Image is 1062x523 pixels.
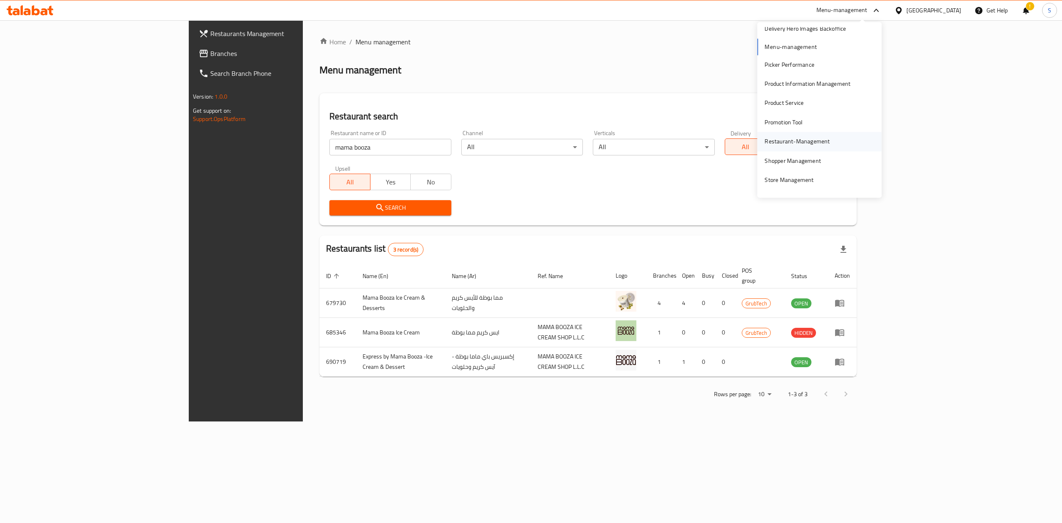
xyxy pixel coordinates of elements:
[210,68,360,78] span: Search Branch Phone
[791,358,811,367] span: OPEN
[445,347,531,377] td: إكسبريس باي ماما بوظة - آيس كريم وحلويات
[356,288,445,318] td: Mama Booza Ice Cream & Desserts
[646,288,675,318] td: 4
[835,357,850,367] div: Menu
[646,263,675,288] th: Branches
[414,176,448,188] span: No
[193,105,231,116] span: Get support on:
[695,288,715,318] td: 0
[593,139,715,155] div: All
[742,266,775,286] span: POS group
[791,299,811,308] span: OPEN
[616,350,636,370] img: Express by Mama Booza -Ice Cream & Dessert
[192,24,366,44] a: Restaurants Management
[329,139,451,155] input: Search for restaurant name or ID..
[531,318,609,347] td: MAMA BOOZA ICE CREAM SHOP L.L.C
[319,263,857,377] table: enhanced table
[791,271,818,281] span: Status
[765,99,804,108] div: Product Service
[461,139,583,155] div: All
[452,271,487,281] span: Name (Ar)
[728,141,762,153] span: All
[335,165,351,171] label: Upsell
[714,389,751,400] p: Rows per page:
[445,318,531,347] td: ايس كريم مما بوظة
[646,347,675,377] td: 1
[675,288,695,318] td: 4
[616,320,636,341] img: Mama Booza Ice Cream
[374,176,408,188] span: Yes
[715,263,735,288] th: Closed
[828,263,857,288] th: Action
[765,137,830,146] div: Restaurant-Management
[715,318,735,347] td: 0
[833,240,853,259] div: Export file
[755,388,775,401] div: Rows per page:
[210,29,360,39] span: Restaurants Management
[356,347,445,377] td: Express by Mama Booza -Ice Cream & Dessert
[695,347,715,377] td: 0
[791,328,816,338] span: HIDDEN
[816,5,867,15] div: Menu-management
[210,48,360,58] span: Branches
[695,263,715,288] th: Busy
[616,291,636,312] img: Mama Booza Ice Cream & Desserts
[715,347,735,377] td: 0
[675,263,695,288] th: Open
[538,271,574,281] span: Ref. Name
[410,174,451,190] button: No
[531,347,609,377] td: MAMA BOOZA ICE CREAM SHOP L.L.C
[675,318,695,347] td: 0
[765,175,814,184] div: Store Management
[326,271,342,281] span: ID
[329,174,370,190] button: All
[370,174,411,190] button: Yes
[715,288,735,318] td: 0
[835,327,850,337] div: Menu
[445,288,531,318] td: مما بوظة للأيس كريم والحلويات
[363,271,399,281] span: Name (En)
[725,138,766,155] button: All
[646,318,675,347] td: 1
[675,347,695,377] td: 1
[742,299,770,308] span: GrubTech
[388,246,424,254] span: 3 record(s)
[329,110,847,123] h2: Restaurant search
[336,203,445,213] span: Search
[742,328,770,338] span: GrubTech
[835,298,850,308] div: Menu
[356,318,445,347] td: Mama Booza Ice Cream
[388,243,424,256] div: Total records count
[356,37,411,47] span: Menu management
[765,79,850,88] div: Product Information Management
[192,63,366,83] a: Search Branch Phone
[609,263,646,288] th: Logo
[765,156,821,165] div: Shopper Management
[788,389,808,400] p: 1-3 of 3
[329,200,451,215] button: Search
[906,6,961,15] div: [GEOGRAPHIC_DATA]
[193,114,246,124] a: Support.OpsPlatform
[214,91,227,102] span: 1.0.0
[192,44,366,63] a: Branches
[193,91,213,102] span: Version:
[765,118,802,127] div: Promotion Tool
[326,242,424,256] h2: Restaurants list
[695,318,715,347] td: 0
[333,176,367,188] span: All
[765,60,814,69] div: Picker Performance
[1048,6,1051,15] span: S
[765,24,846,34] div: Delivery Hero Images Backoffice
[319,37,857,47] nav: breadcrumb
[731,130,751,136] label: Delivery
